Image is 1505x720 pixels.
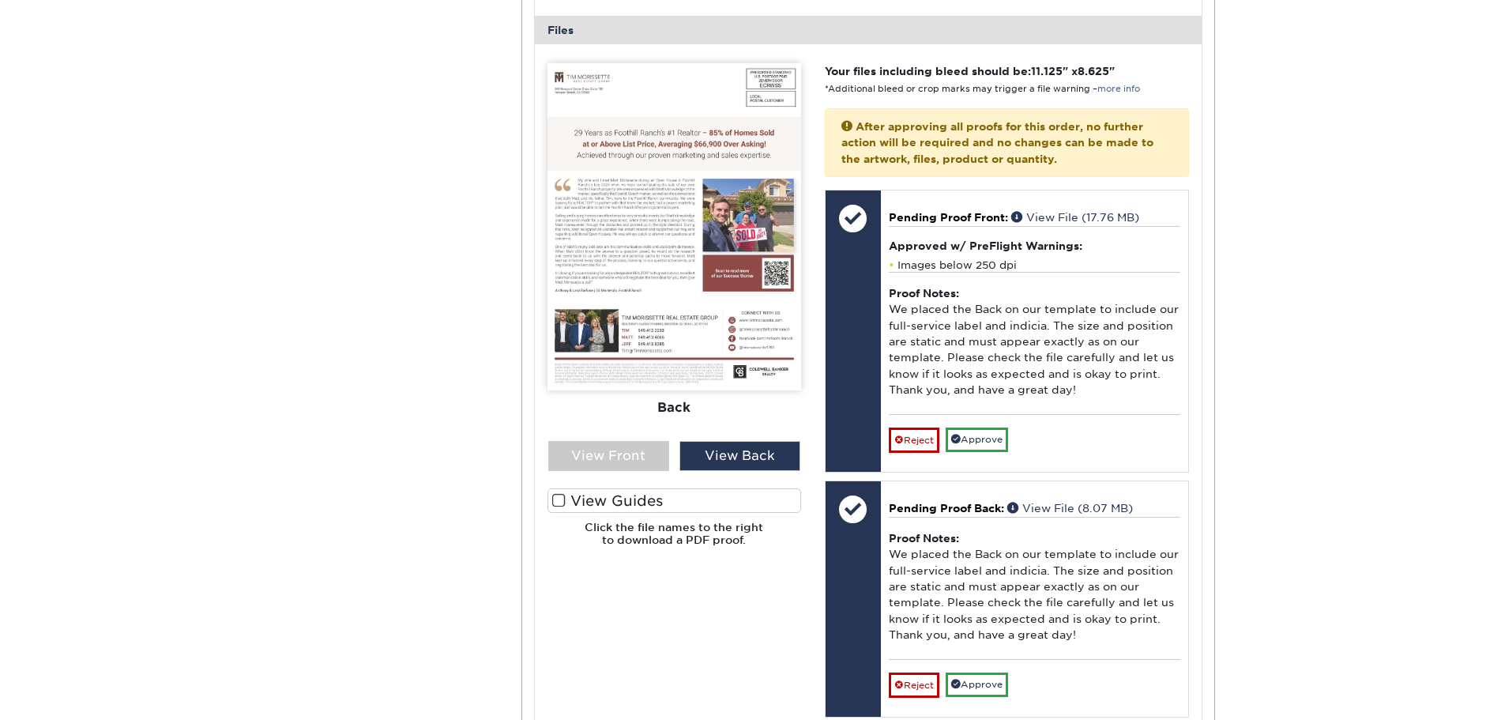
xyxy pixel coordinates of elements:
li: Images below 250 dpi [889,258,1180,272]
a: Reject [889,673,939,698]
span: Pending Proof Back: [889,502,1004,515]
a: View File (17.76 MB) [1011,211,1139,224]
strong: Proof Notes: [889,532,959,545]
a: View File (8.07 MB) [1007,502,1133,515]
strong: After approving all proofs for this order, no further action will be required and no changes can ... [841,120,1153,165]
h4: Approved w/ PreFlight Warnings: [889,239,1180,252]
span: Pending Proof Front: [889,211,1008,224]
div: Files [535,16,1202,44]
div: View Back [679,441,800,471]
div: We placed the Back on our template to include our full-service label and indicia. The size and po... [889,272,1180,414]
a: Approve [946,428,1008,452]
span: 11.125 [1031,65,1063,77]
div: We placed the Back on our template to include our full-service label and indicia. The size and po... [889,517,1180,659]
a: Approve [946,673,1008,697]
span: 8.625 [1078,65,1109,77]
small: *Additional bleed or crop marks may trigger a file warning – [825,84,1140,94]
a: Reject [889,428,939,453]
a: more info [1097,84,1140,94]
strong: Your files including bleed should be: " x " [825,65,1115,77]
div: View Front [548,441,669,471]
label: View Guides [547,488,801,513]
h6: Click the file names to the right to download a PDF proof. [547,521,801,560]
strong: Proof Notes: [889,287,959,300]
div: Back [547,390,801,425]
